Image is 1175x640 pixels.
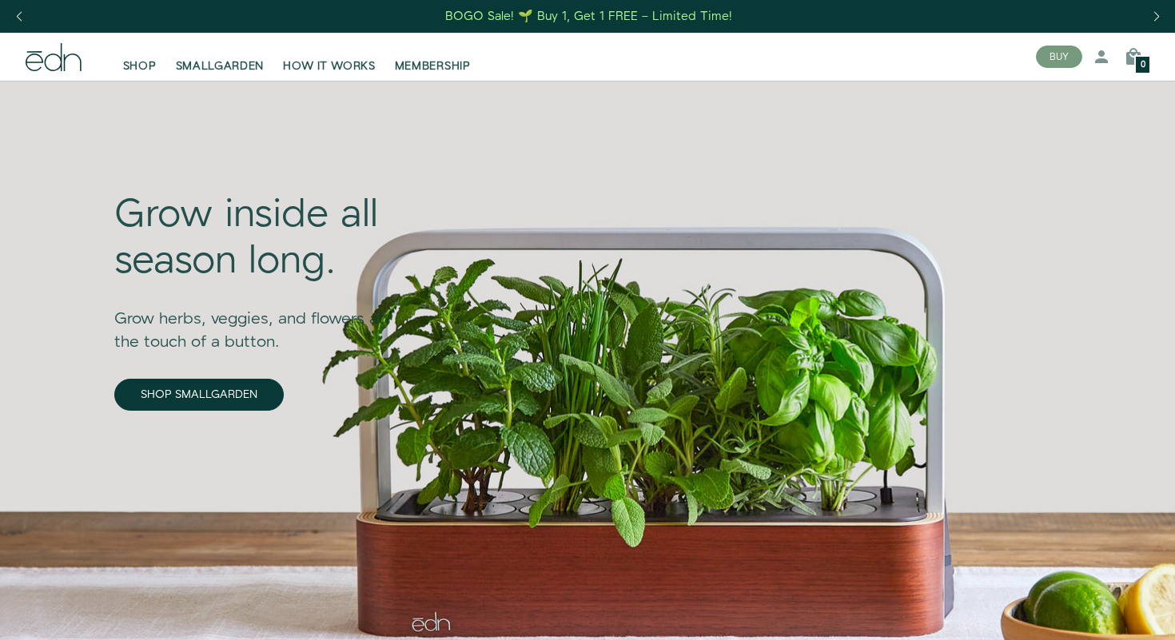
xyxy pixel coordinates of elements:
span: SHOP [123,58,157,74]
a: HOW IT WORKS [273,39,384,74]
div: BOGO Sale! 🌱 Buy 1, Get 1 FREE – Limited Time! [445,8,732,25]
span: MEMBERSHIP [395,58,471,74]
iframe: Opens a widget where you can find more information [967,592,1159,632]
a: SMALLGARDEN [166,39,274,74]
a: MEMBERSHIP [385,39,480,74]
a: BOGO Sale! 🌱 Buy 1, Get 1 FREE – Limited Time! [444,4,735,29]
span: SMALLGARDEN [176,58,265,74]
span: HOW IT WORKS [283,58,375,74]
div: Grow herbs, veggies, and flowers at the touch of a button. [114,285,408,354]
div: Grow inside all season long. [114,193,408,284]
a: SHOP SMALLGARDEN [114,379,284,411]
a: SHOP [114,39,166,74]
button: BUY [1036,46,1082,68]
span: 0 [1141,61,1145,70]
